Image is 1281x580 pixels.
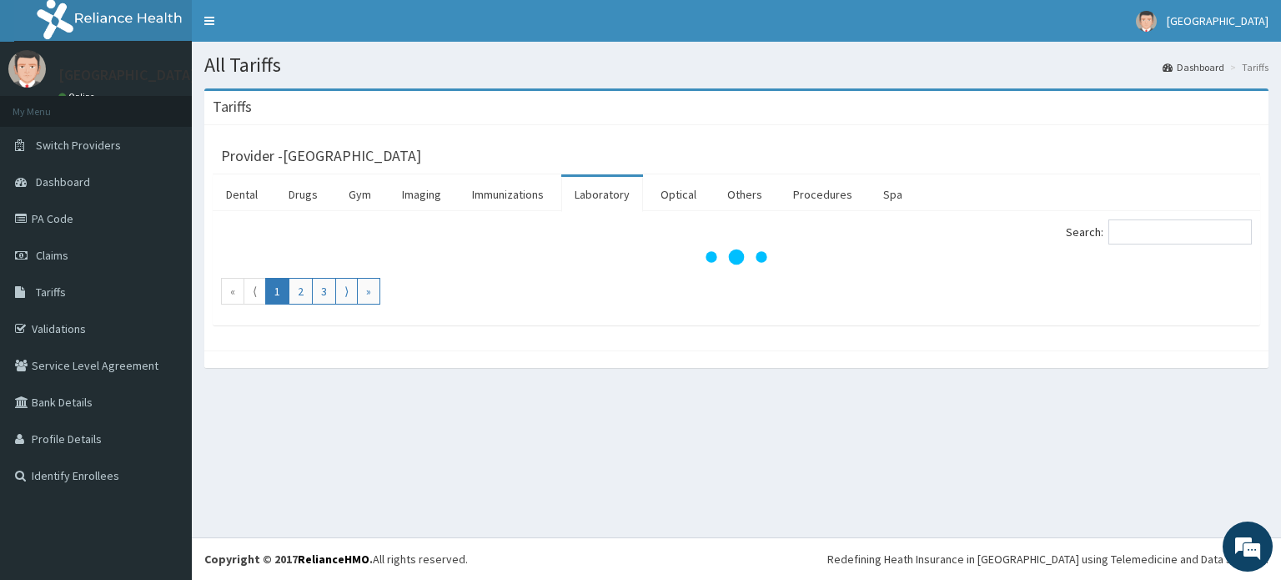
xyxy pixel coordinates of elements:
a: Others [714,177,776,212]
a: Go to next page [335,278,358,305]
div: Redefining Heath Insurance in [GEOGRAPHIC_DATA] using Telemedicine and Data Science! [827,551,1268,567]
a: Go to page number 1 [265,278,289,305]
a: Immunizations [459,177,557,212]
span: Tariffs [36,285,66,300]
input: Search: [1108,219,1252,245]
a: Laboratory [561,177,643,212]
span: Dashboard [36,174,90,189]
a: Go to previous page [244,278,266,305]
a: Procedures [780,177,866,212]
img: User Image [1136,11,1157,32]
h3: Tariffs [213,99,252,114]
footer: All rights reserved. [192,537,1281,580]
a: RelianceHMO [298,552,369,567]
strong: Copyright © 2017 . [204,552,373,567]
a: Go to last page [357,278,380,305]
p: [GEOGRAPHIC_DATA] [58,68,196,83]
a: Go to first page [221,278,244,305]
span: Claims [36,248,68,263]
h3: Provider - [GEOGRAPHIC_DATA] [221,149,421,164]
a: Online [58,91,98,103]
a: Gym [335,177,384,212]
a: Drugs [275,177,331,212]
span: We're online! [97,180,230,349]
div: Minimize live chat window [274,8,314,48]
textarea: Type your message and hit 'Enter' [8,396,318,454]
div: Chat with us now [87,93,280,115]
h1: All Tariffs [204,54,1268,76]
label: Search: [1066,219,1252,245]
img: d_794563401_company_1708531726252_794563401 [31,83,68,125]
a: Spa [870,177,916,212]
span: Switch Providers [36,138,121,153]
span: [GEOGRAPHIC_DATA] [1167,13,1268,28]
a: Go to page number 3 [312,278,336,305]
a: Dental [213,177,271,212]
a: Go to page number 2 [289,278,313,305]
svg: audio-loading [703,224,770,290]
a: Dashboard [1163,60,1224,74]
li: Tariffs [1226,60,1268,74]
img: User Image [8,50,46,88]
a: Optical [647,177,710,212]
a: Imaging [389,177,455,212]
